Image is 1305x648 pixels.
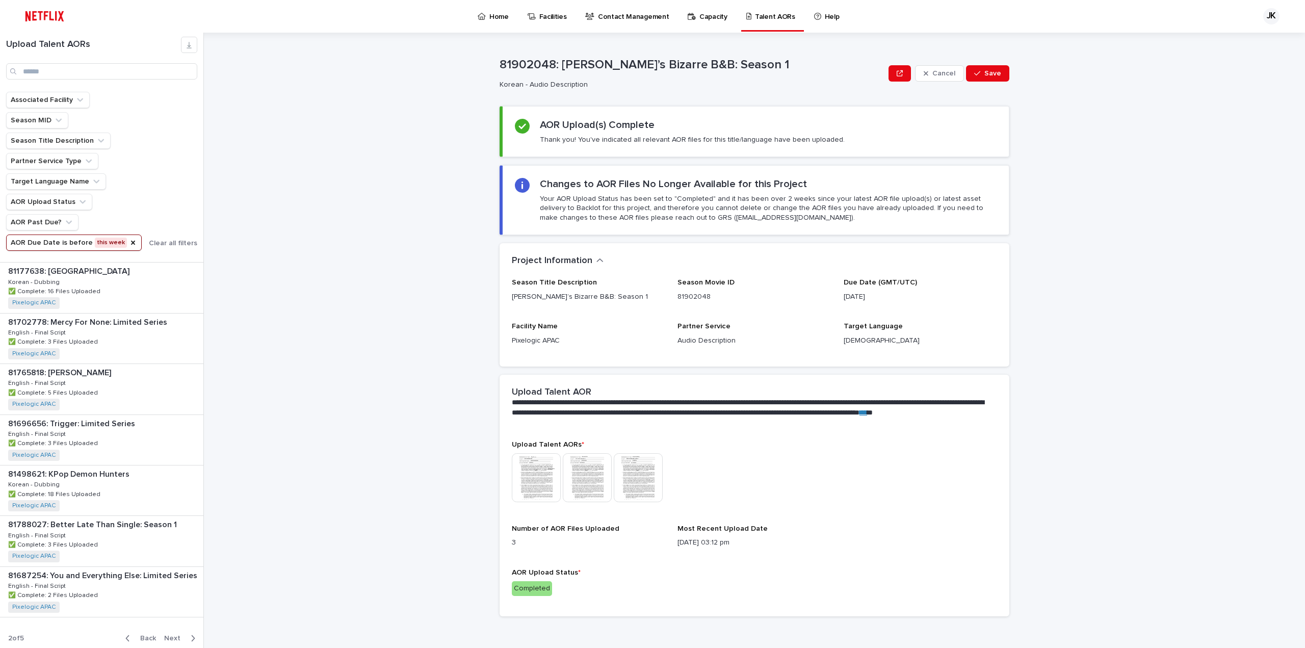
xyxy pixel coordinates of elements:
button: Season MID [6,112,68,128]
a: Pixelogic APAC [12,350,56,357]
a: Pixelogic APAC [12,604,56,611]
span: Number of AOR Files Uploaded [512,525,619,532]
p: [DATE] 03:12 pm [677,537,831,548]
p: English - Final Script [8,530,68,539]
span: Season Title Description [512,279,597,286]
p: 81765818: [PERSON_NAME] [8,366,113,378]
a: Pixelogic APAC [12,502,56,509]
h1: Upload Talent AORs [6,39,181,50]
p: 81902048 [677,292,831,302]
span: Back [134,635,156,642]
span: Most Recent Upload Date [677,525,768,532]
p: [PERSON_NAME]’s Bizarre B&B: Season 1 [512,292,665,302]
button: Associated Facility [6,92,90,108]
p: 81687254: You and Everything Else: Limited Series [8,569,199,581]
p: 3 [512,537,665,548]
p: 81702778: Mercy For None: Limited Series [8,316,169,327]
p: ✅ Complete: 5 Files Uploaded [8,387,100,397]
p: Korean - Dubbing [8,479,62,488]
p: English - Final Script [8,581,68,590]
button: Partner Service Type [6,153,98,169]
button: Cancel [915,65,964,82]
input: Search [6,63,197,80]
span: Next [164,635,187,642]
button: Back [117,634,160,643]
button: AOR Due Date [6,235,142,251]
div: JK [1263,8,1280,24]
span: Facility Name [512,323,558,330]
p: ✅ Complete: 18 Files Uploaded [8,489,102,498]
p: 81696656: Trigger: Limited Series [8,417,137,429]
h2: Project Information [512,255,592,267]
p: ✅ Complete: 3 Files Uploaded [8,539,100,549]
p: 81788027: Better Late Than Single: Season 1 [8,518,179,530]
a: Pixelogic APAC [12,553,56,560]
p: English - Final Script [8,378,68,387]
span: Season Movie ID [677,279,735,286]
h2: Changes to AOR Files No Longer Available for this Project [540,178,807,190]
button: AOR Past Due? [6,214,79,230]
button: AOR Upload Status [6,194,92,210]
button: Target Language Name [6,173,106,190]
p: ✅ Complete: 2 Files Uploaded [8,590,100,599]
p: Korean - Dubbing [8,277,62,286]
p: 81902048: [PERSON_NAME]’s Bizarre B&B: Season 1 [500,58,884,72]
p: [DATE] [844,292,997,302]
a: Pixelogic APAC [12,452,56,459]
span: Save [984,70,1001,77]
span: Target Language [844,323,903,330]
p: Thank you! You've indicated all relevant AOR files for this title/language have been uploaded. [540,135,845,144]
p: Pixelogic APAC [512,335,665,346]
span: Upload Talent AORs [512,441,584,448]
p: English - Final Script [8,429,68,438]
p: 81498621: KPop Demon Hunters [8,468,132,479]
button: Project Information [512,255,604,267]
p: Your AOR Upload Status has been set to "Completed" and it has been over 2 weeks since your latest... [540,194,997,222]
h2: Upload Talent AOR [512,387,591,398]
button: Clear all filters [145,236,197,251]
p: ✅ Complete: 16 Files Uploaded [8,286,102,295]
span: Clear all filters [149,240,197,247]
p: Korean - Audio Description [500,81,880,89]
a: Pixelogic APAC [12,401,56,408]
span: Partner Service [677,323,730,330]
p: 81177638: [GEOGRAPHIC_DATA] [8,265,132,276]
button: Save [966,65,1009,82]
span: Due Date (GMT/UTC) [844,279,917,286]
p: Audio Description [677,335,831,346]
span: Cancel [932,70,955,77]
p: [DEMOGRAPHIC_DATA] [844,335,997,346]
a: Pixelogic APAC [12,299,56,306]
button: Next [160,634,203,643]
div: Completed [512,581,552,596]
h2: AOR Upload(s) Complete [540,119,655,131]
span: AOR Upload Status [512,569,581,576]
p: ✅ Complete: 3 Files Uploaded [8,438,100,447]
p: English - Final Script [8,327,68,336]
button: Season Title Description [6,133,111,149]
p: ✅ Complete: 3 Files Uploaded [8,336,100,346]
img: ifQbXi3ZQGMSEF7WDB7W [20,6,69,27]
